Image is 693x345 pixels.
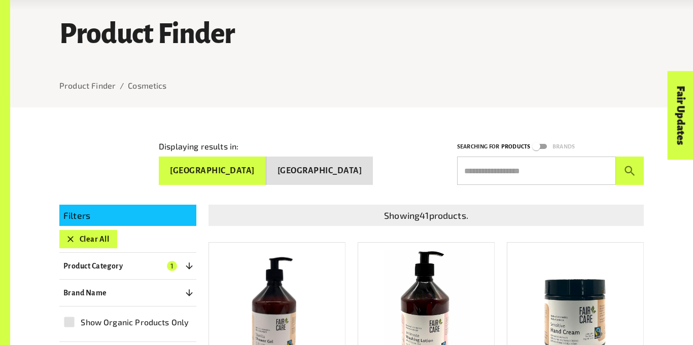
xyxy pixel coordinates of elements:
p: Filters [63,209,192,222]
p: Searching for [457,142,499,151]
p: Product Category [63,260,123,272]
p: Showing 41 products. [213,209,640,222]
button: Product Category [59,257,196,275]
p: Products [501,142,530,151]
a: Product Finder [59,81,116,90]
li: / [120,80,124,92]
nav: breadcrumb [59,80,644,92]
span: 1 [167,261,177,271]
p: Brand Name [63,287,107,299]
button: [GEOGRAPHIC_DATA] [159,157,266,185]
button: Clear All [59,230,117,248]
button: Brand Name [59,284,196,302]
p: Brands [552,142,575,151]
p: Displaying results in: [159,140,238,152]
span: Show Organic Products Only [81,316,189,328]
button: [GEOGRAPHIC_DATA] [266,157,373,185]
a: Cosmetics [128,81,166,90]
